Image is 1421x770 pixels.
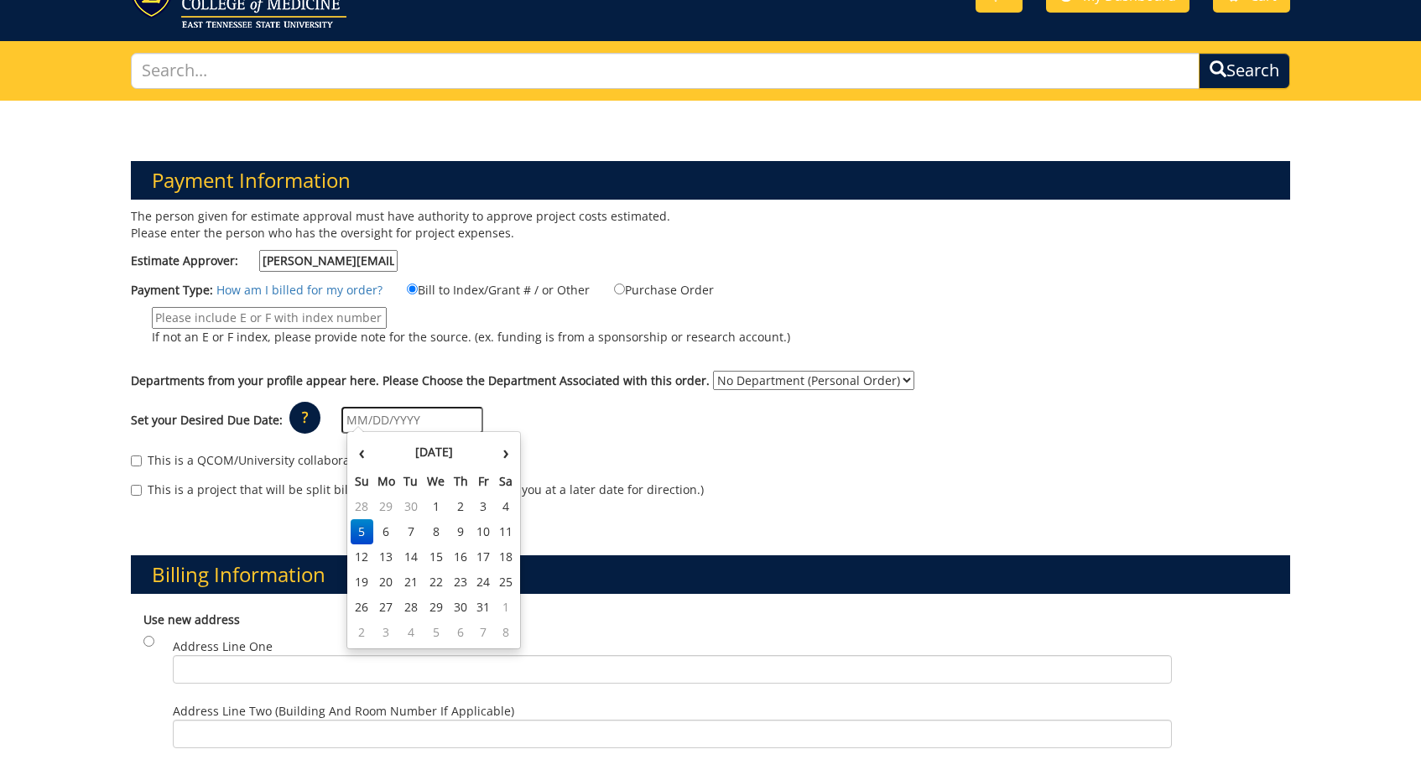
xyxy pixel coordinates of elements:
[373,494,400,519] td: 29
[173,638,1172,684] label: Address Line One
[423,469,450,494] th: We
[351,620,373,645] td: 2
[423,494,450,519] td: 1
[131,412,283,429] label: Set your Desired Due Date:
[351,494,373,519] td: 28
[373,435,495,469] th: [DATE]
[131,161,1290,200] h3: Payment Information
[399,494,423,519] td: 30
[495,469,517,494] th: Sa
[351,544,373,570] td: 12
[131,455,142,466] input: This is a QCOM/University collaborative project.
[472,595,495,620] td: 31
[399,595,423,620] td: 28
[289,402,320,434] p: ?
[173,655,1172,684] input: Address Line One
[407,284,418,294] input: Bill to Index/Grant # / or Other
[351,469,373,494] th: Su
[472,620,495,645] td: 7
[399,620,423,645] td: 4
[472,570,495,595] td: 24
[495,620,517,645] td: 8
[423,570,450,595] td: 22
[143,611,240,627] b: Use new address
[131,282,213,299] label: Payment Type:
[423,544,450,570] td: 15
[495,570,517,595] td: 25
[472,544,495,570] td: 17
[423,620,450,645] td: 5
[399,544,423,570] td: 14
[173,720,1172,748] input: Address Line Two (Building and Room Number if applicable)
[373,469,400,494] th: Mo
[495,595,517,620] td: 1
[423,595,450,620] td: 29
[131,452,416,469] label: This is a QCOM/University collaborative project.
[373,544,400,570] td: 13
[495,519,517,544] td: 11
[593,280,714,299] label: Purchase Order
[351,435,373,469] th: ‹
[449,494,472,519] td: 2
[614,284,625,294] input: Purchase Order
[472,469,495,494] th: Fr
[259,250,398,272] input: Estimate Approver:
[351,519,373,544] td: 5
[351,570,373,595] td: 19
[449,469,472,494] th: Th
[351,595,373,620] td: 26
[131,53,1200,89] input: Search...
[131,481,704,498] label: This is a project that will be split billed. (BMC Creative will contact you at a later date for d...
[472,494,495,519] td: 3
[373,519,400,544] td: 6
[472,519,495,544] td: 10
[373,570,400,595] td: 20
[399,519,423,544] td: 7
[131,250,398,272] label: Estimate Approver:
[341,407,483,434] input: MM/DD/YYYY
[399,469,423,494] th: Tu
[449,595,472,620] td: 30
[152,307,387,329] input: If not an E or F index, please provide note for the source. (ex. funding is from a sponsorship or...
[373,620,400,645] td: 3
[386,280,590,299] label: Bill to Index/Grant # / or Other
[449,544,472,570] td: 16
[495,435,517,469] th: ›
[131,485,142,496] input: This is a project that will be split billed. (BMC Creative will contact you at a later date for d...
[399,570,423,595] td: 21
[131,555,1290,594] h3: Billing Information
[373,595,400,620] td: 27
[131,208,698,242] p: The person given for estimate approval must have authority to approve project costs estimated. Pl...
[423,519,450,544] td: 8
[173,703,1172,748] label: Address Line Two (Building and Room Number if applicable)
[495,544,517,570] td: 18
[131,372,710,389] label: Departments from your profile appear here. Please Choose the Department Associated with this order.
[449,519,472,544] td: 9
[495,494,517,519] td: 4
[449,620,472,645] td: 6
[152,329,790,346] p: If not an E or F index, please provide note for the source. (ex. funding is from a sponsorship or...
[216,282,383,298] a: How am I billed for my order?
[449,570,472,595] td: 23
[1199,53,1290,89] button: Search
